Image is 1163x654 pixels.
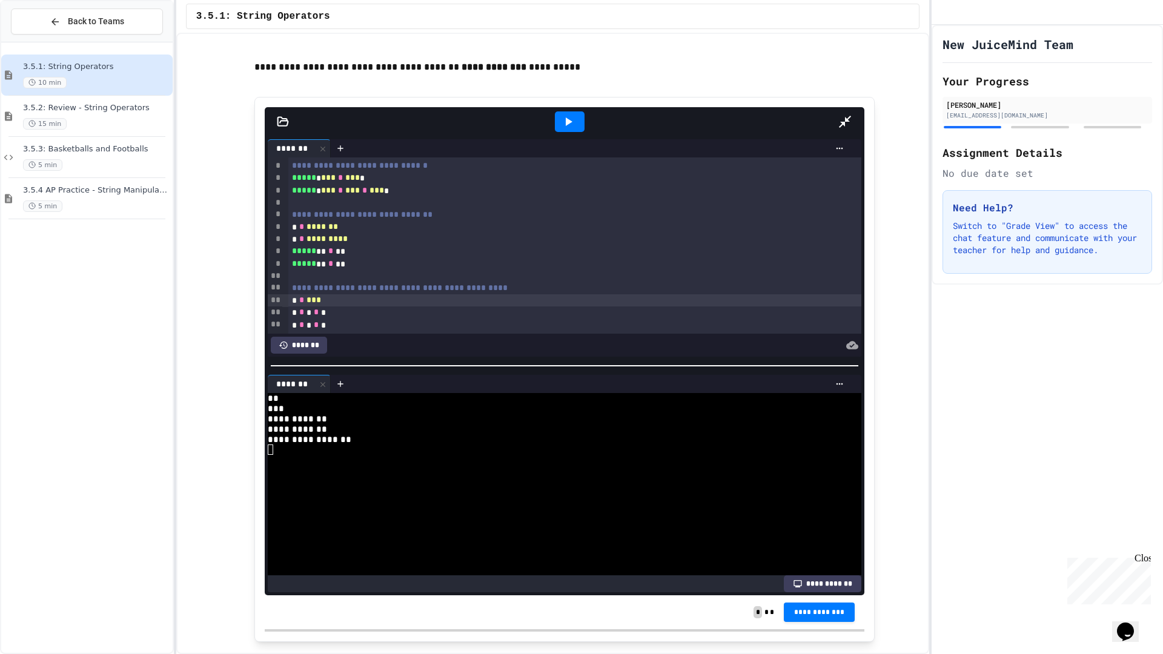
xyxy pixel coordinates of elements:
span: 3.5.3: Basketballs and Footballs [23,144,170,154]
h2: Assignment Details [943,144,1152,161]
span: Back to Teams [68,15,124,28]
iframe: chat widget [1112,606,1151,642]
div: [PERSON_NAME] [946,99,1148,110]
iframe: chat widget [1062,553,1151,604]
span: 5 min [23,200,62,212]
div: Chat with us now!Close [5,5,84,77]
span: 3.5.1: String Operators [196,9,330,24]
span: 3.5.1: String Operators [23,62,170,72]
button: Back to Teams [11,8,163,35]
span: 10 min [23,77,67,88]
div: [EMAIL_ADDRESS][DOMAIN_NAME] [946,111,1148,120]
div: No due date set [943,166,1152,180]
span: 5 min [23,159,62,171]
span: 3.5.2: Review - String Operators [23,103,170,113]
h2: Your Progress [943,73,1152,90]
span: 3.5.4 AP Practice - String Manipulation [23,185,170,196]
p: Switch to "Grade View" to access the chat feature and communicate with your teacher for help and ... [953,220,1142,256]
h1: New JuiceMind Team [943,36,1073,53]
h3: Need Help? [953,200,1142,215]
span: 15 min [23,118,67,130]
